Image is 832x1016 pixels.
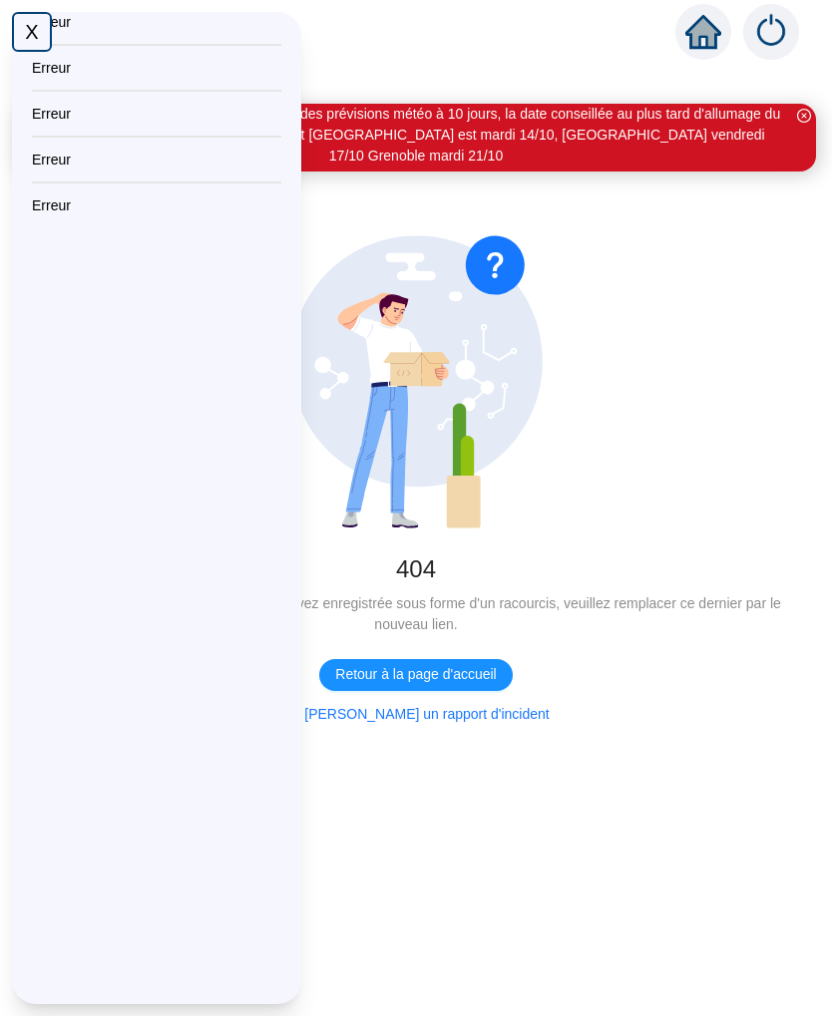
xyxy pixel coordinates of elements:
[32,195,281,215] div: Erreur
[266,699,565,731] button: [PERSON_NAME] un rapport d'incident
[32,553,800,585] div: 404
[743,4,799,60] img: alerts
[304,704,549,725] span: [PERSON_NAME] un rapport d'incident
[32,58,281,78] div: Erreur
[32,593,800,635] div: Cette page n'existe pas/plus. Si vous l'avez enregistrée sous forme d'un racourcis, veuillez remp...
[32,104,281,124] div: Erreur
[335,664,496,685] span: Retour à la page d'accueil
[685,14,721,50] span: home
[319,659,512,691] button: Retour à la page d'accueil
[32,150,281,169] div: Erreur
[797,109,811,123] span: close-circle
[48,104,784,167] div: Message de Vendredi [DATE] : En l'état des prévisions météo à 10 jours, la date conseillée au plu...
